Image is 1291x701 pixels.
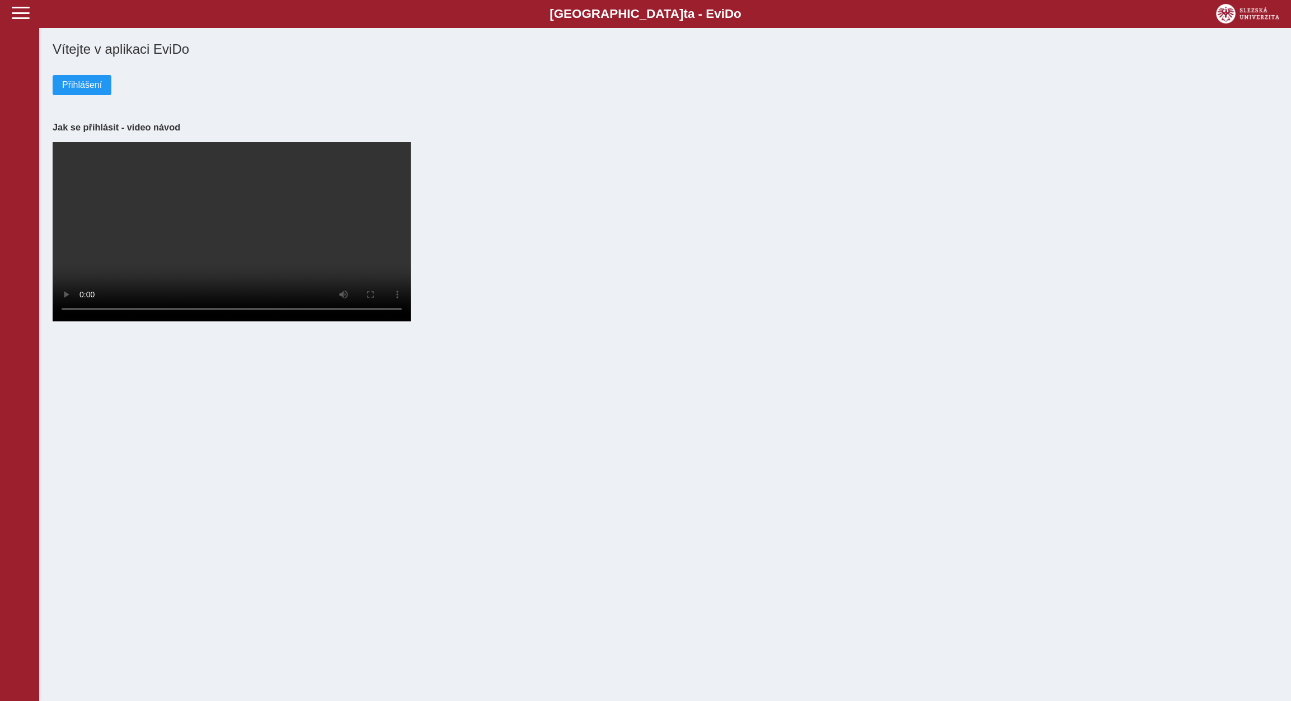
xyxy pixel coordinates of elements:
h3: Jak se přihlásit - video návod [53,122,1278,133]
span: Přihlášení [62,80,102,90]
h1: Vítejte v aplikaci EviDo [53,41,1278,57]
span: D [725,7,734,21]
button: Přihlášení [53,75,111,95]
b: [GEOGRAPHIC_DATA] a - Evi [34,7,1257,21]
video: Your browser does not support the video tag. [53,142,411,321]
span: o [734,7,741,21]
span: t [683,7,687,21]
img: logo_web_su.png [1216,4,1279,24]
